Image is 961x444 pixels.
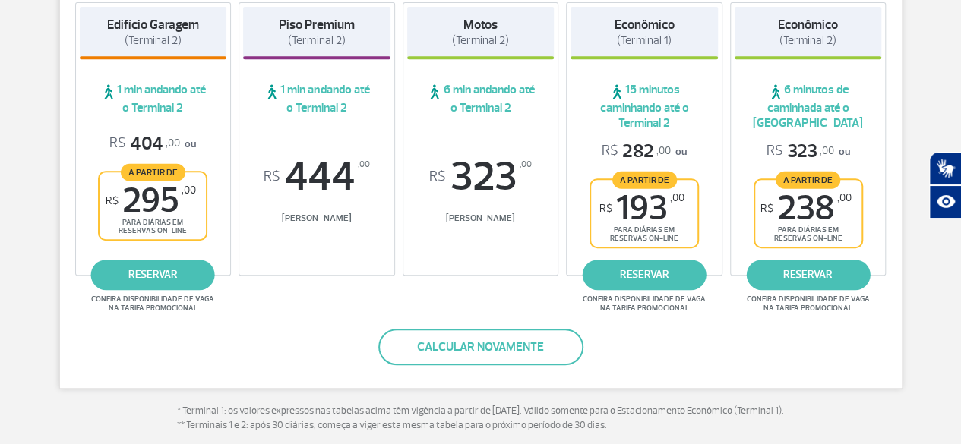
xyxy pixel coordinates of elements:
sup: ,00 [670,191,684,204]
sup: ,00 [358,156,370,173]
span: para diárias em reservas on-line [112,218,193,235]
p: ou [109,132,196,156]
button: Abrir tradutor de língua de sinais. [929,152,961,185]
span: 295 [106,184,196,218]
span: 193 [599,191,684,225]
span: para diárias em reservas on-line [604,225,684,243]
span: 404 [109,132,180,156]
p: ou [767,140,850,163]
button: Abrir recursos assistivos. [929,185,961,219]
strong: Econômico [778,17,838,33]
span: [PERSON_NAME] [407,213,555,224]
span: 6 minutos de caminhada até o [GEOGRAPHIC_DATA] [735,82,882,131]
span: 1 min andando até o Terminal 2 [243,82,390,115]
span: 238 [760,191,852,225]
sup: ,00 [837,191,852,204]
sup: R$ [429,168,446,185]
strong: Motos [463,17,498,33]
span: (Terminal 2) [288,33,345,48]
span: 282 [602,140,671,163]
sup: R$ [760,202,773,215]
span: 6 min andando até o Terminal 2 [407,82,555,115]
span: (Terminal 2) [779,33,836,48]
span: (Terminal 2) [125,33,182,48]
strong: Econômico [615,17,675,33]
span: Confira disponibilidade de vaga na tarifa promocional [744,294,872,313]
span: 444 [243,156,390,197]
sup: ,00 [182,184,196,197]
div: Plugin de acessibilidade da Hand Talk. [929,152,961,219]
span: (Terminal 2) [452,33,509,48]
span: 323 [407,156,555,197]
span: para diárias em reservas on-line [768,225,849,243]
span: 1 min andando até o Terminal 2 [80,82,227,115]
span: A partir de [121,163,185,181]
span: 323 [767,140,834,163]
span: A partir de [776,171,840,188]
a: reservar [91,260,215,290]
sup: R$ [264,168,280,185]
span: (Terminal 1) [617,33,672,48]
span: A partir de [612,171,677,188]
a: reservar [746,260,870,290]
sup: ,00 [520,156,532,173]
sup: R$ [106,194,119,207]
strong: Piso Premium [279,17,354,33]
a: reservar [583,260,707,290]
span: Confira disponibilidade de vaga na tarifa promocional [89,294,217,313]
p: * Terminal 1: os valores expressos nas tabelas acima têm vigência a partir de [DATE]. Válido some... [177,404,785,433]
span: [PERSON_NAME] [243,213,390,224]
strong: Edifício Garagem [107,17,199,33]
sup: R$ [599,202,612,215]
span: Confira disponibilidade de vaga na tarifa promocional [580,294,708,313]
button: Calcular novamente [378,329,583,365]
span: 15 minutos caminhando até o Terminal 2 [571,82,718,131]
p: ou [602,140,687,163]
